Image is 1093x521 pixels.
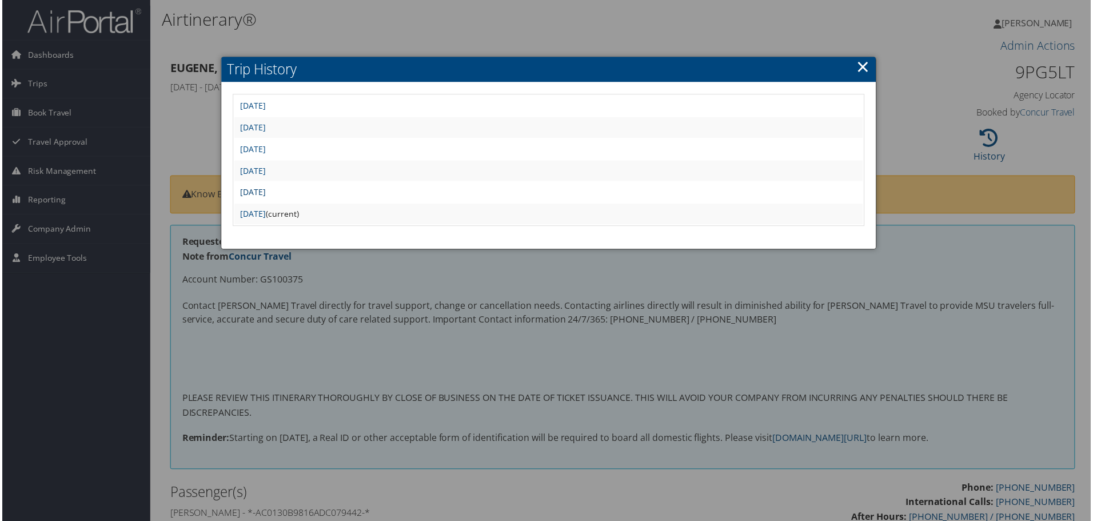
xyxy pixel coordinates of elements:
a: [DATE] [239,122,265,133]
td: (current) [233,205,864,225]
a: [DATE] [239,166,265,177]
a: [DATE] [239,144,265,155]
a: × [858,55,871,78]
a: [DATE] [239,188,265,198]
h2: Trip History [220,57,877,82]
a: [DATE] [239,101,265,112]
a: [DATE] [239,209,265,220]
